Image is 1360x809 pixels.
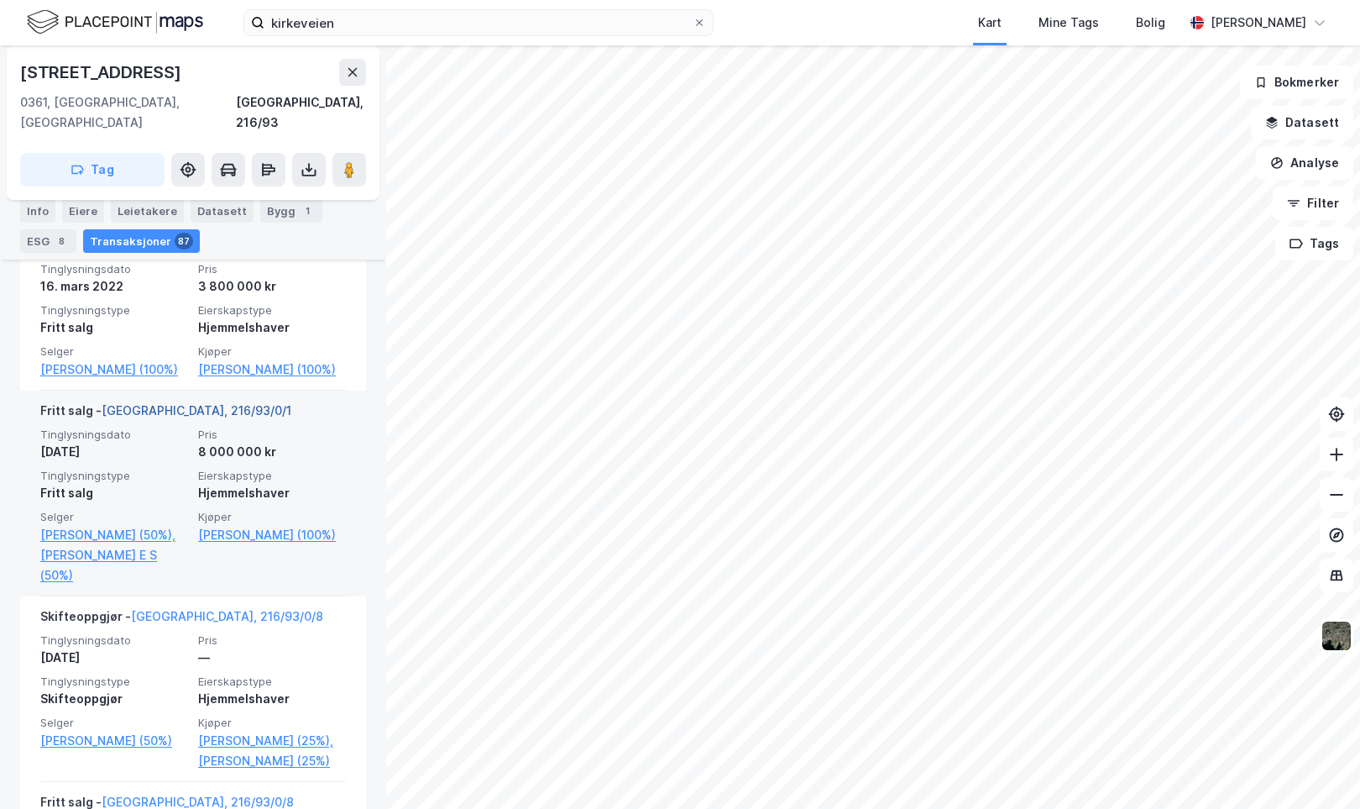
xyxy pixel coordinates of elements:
span: Tinglysningstype [40,469,188,483]
a: [PERSON_NAME] (25%), [198,731,346,751]
img: 9k= [1321,620,1352,652]
iframe: Chat Widget [1276,728,1360,809]
div: 1 [299,202,316,219]
a: [PERSON_NAME] (100%) [40,360,188,380]
div: Hjemmelshaver [198,318,346,338]
input: Søk på adresse, matrikkel, gårdeiere, leietakere eller personer [264,10,693,35]
span: Kjøper [198,716,346,730]
div: [PERSON_NAME] [1211,13,1306,33]
span: Tinglysningstype [40,675,188,689]
a: [PERSON_NAME] (100%) [198,525,346,545]
a: [GEOGRAPHIC_DATA], 216/93/0/8 [131,609,323,623]
span: Kjøper [198,510,346,524]
a: [PERSON_NAME] (50%), [40,525,188,545]
span: Eierskapstype [198,469,346,483]
button: Filter [1273,186,1353,220]
button: Analyse [1256,146,1353,180]
div: 87 [175,233,193,250]
div: Skifteoppgjør [40,689,188,709]
div: [DATE] [40,442,188,462]
div: Mine Tags [1038,13,1099,33]
span: Selger [40,344,188,359]
div: 8 [53,233,70,250]
a: [PERSON_NAME] E S (50%) [40,545,188,586]
div: Kontrollprogram for chat [1276,728,1360,809]
div: [STREET_ADDRESS] [20,59,185,86]
a: [PERSON_NAME] (50%) [40,731,188,751]
div: Info [20,199,55,223]
img: logo.f888ab2527a4732fd821a326f86c7f29.svg [27,8,203,37]
div: 3 800 000 kr [198,276,346,297]
a: [PERSON_NAME] (25%) [198,751,346,771]
div: Eiere [62,199,104,223]
button: Datasett [1251,106,1353,139]
div: Leietakere [111,199,184,223]
span: Pris [198,428,346,442]
span: Kjøper [198,344,346,359]
span: Eierskapstype [198,675,346,689]
div: Datasett [191,199,254,223]
div: Bygg [260,199,322,223]
button: Tags [1275,227,1353,260]
div: Skifteoppgjør - [40,607,323,633]
span: Tinglysningsdato [40,428,188,442]
div: 0361, [GEOGRAPHIC_DATA], [GEOGRAPHIC_DATA] [20,92,236,133]
div: 8 000 000 kr [198,442,346,462]
div: Bolig [1136,13,1165,33]
div: Fritt salg - [40,401,291,428]
span: Eierskapstype [198,303,346,318]
div: Transaksjoner [83,229,200,253]
div: — [198,648,346,668]
div: [GEOGRAPHIC_DATA], 216/93 [236,92,366,133]
div: 16. mars 2022 [40,276,188,297]
div: Fritt salg [40,483,188,503]
a: [GEOGRAPHIC_DATA], 216/93/0/1 [102,403,291,418]
div: ESG [20,229,76,253]
a: [GEOGRAPHIC_DATA], 216/93/0/8 [102,795,294,809]
span: Tinglysningstype [40,303,188,318]
span: Selger [40,510,188,524]
span: Pris [198,633,346,648]
button: Bokmerker [1240,66,1353,99]
span: Selger [40,716,188,730]
div: Hjemmelshaver [198,483,346,503]
a: [PERSON_NAME] (100%) [198,360,346,380]
span: Tinglysningsdato [40,633,188,648]
span: Pris [198,262,346,276]
span: Tinglysningsdato [40,262,188,276]
div: Kart [978,13,1002,33]
div: Hjemmelshaver [198,689,346,709]
div: [DATE] [40,648,188,668]
div: Fritt salg [40,318,188,338]
button: Tag [20,153,165,186]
